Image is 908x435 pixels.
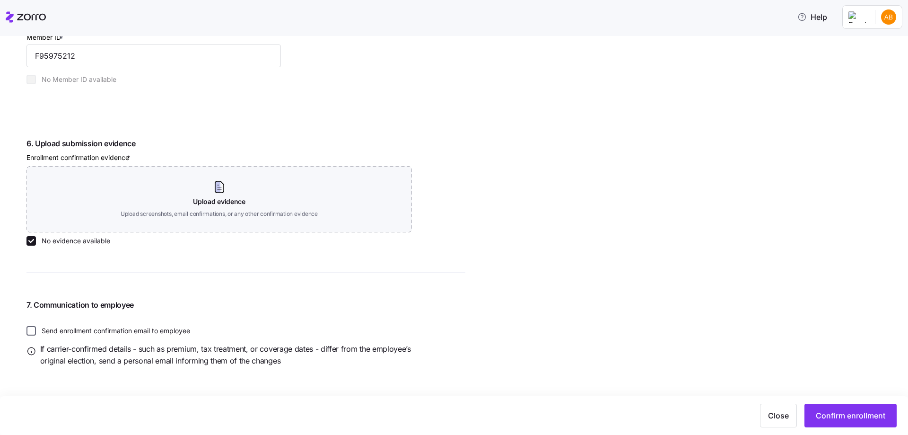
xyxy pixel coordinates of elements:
span: 6. Upload submission evidence [26,138,412,150]
label: No Member ID available [36,75,116,84]
label: Enrollment confirmation evidence [26,152,132,163]
button: Close [760,404,797,427]
span: Confirm enrollment [816,410,885,421]
span: If carrier-confirmed details - such as premium, tax treatment, or coverage dates - differ from th... [40,343,412,367]
label: Member ID [26,32,65,43]
button: Help [790,8,835,27]
span: 7. Communication to employee [26,299,412,311]
label: No evidence available [36,236,110,246]
label: Send enrollment confirmation email to employee [36,326,190,336]
img: Employer logo [848,11,867,23]
span: Help [797,11,827,23]
span: Close [768,410,789,421]
button: Confirm enrollment [804,404,897,427]
input: Type Member ID [26,44,281,67]
img: 42a6513890f28a9d591cc60790ab6045 [881,9,896,25]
